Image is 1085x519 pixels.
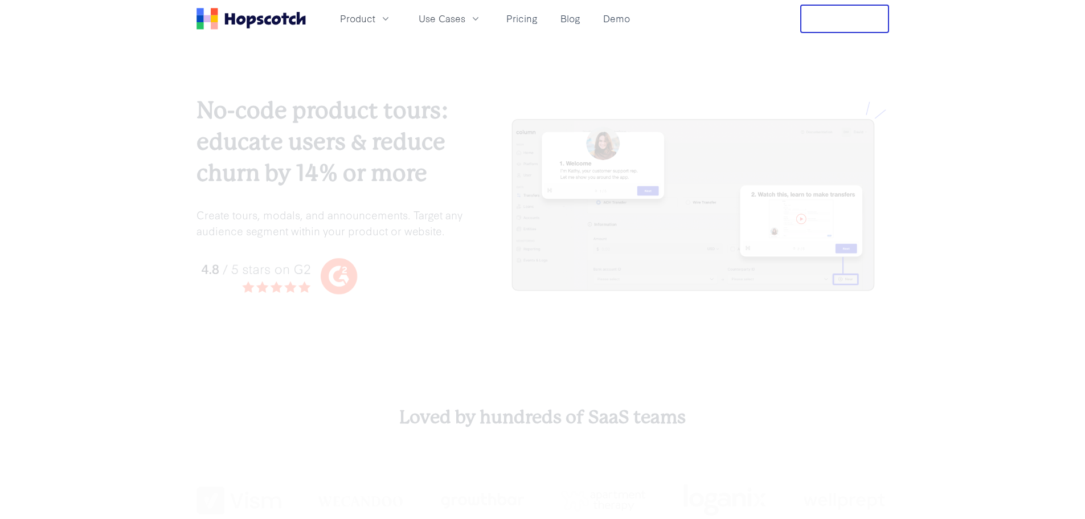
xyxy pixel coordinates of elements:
[340,11,375,26] span: Product
[419,11,465,26] span: Use Cases
[196,95,464,189] h2: No-code product tours: educate users & reduce churn by 14% or more
[196,207,464,239] p: Create tours, modals, and announcements. Target any audience segment within your product or website.
[196,252,464,301] img: hopscotch g2
[560,490,645,512] img: png-apartment-therapy-house-studio-apartment-home
[502,9,542,28] a: Pricing
[196,487,281,515] img: vism logo
[333,9,398,28] button: Product
[800,5,889,33] button: Free Trial
[439,493,524,509] img: growthbar-logo
[196,405,889,430] h3: Loved by hundreds of SaaS teams
[804,489,889,513] img: wellprept logo
[599,9,634,28] a: Demo
[412,9,488,28] button: Use Cases
[318,495,403,506] img: wecandoo-logo
[500,101,889,308] img: hopscotch product tours for saas businesses
[556,9,585,28] a: Blog
[196,8,306,30] a: Home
